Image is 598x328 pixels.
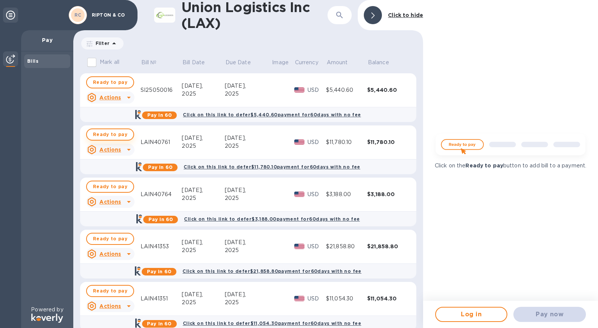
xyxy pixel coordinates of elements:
[272,59,289,67] p: Image
[307,86,326,94] p: USD
[225,186,272,194] div: [DATE],
[182,82,225,90] div: [DATE],
[294,296,304,301] img: USD
[141,295,182,303] div: LAIN41351
[100,58,119,66] p: Mark all
[141,190,182,198] div: LAIN40764
[327,59,348,67] p: Amount
[225,142,272,150] div: 2025
[141,138,182,146] div: LAIN40761
[182,291,225,299] div: [DATE],
[99,199,121,205] u: Actions
[184,216,360,222] b: Click on this link to defer $3,188.00 payment for 60 days with no fee
[307,243,326,251] p: USD
[435,307,507,322] button: Log in
[141,243,182,251] div: LAIN41353
[307,295,326,303] p: USD
[183,112,361,118] b: Click on this link to defer $5,440.60 payment for 60 days with no fee
[367,138,408,146] div: $11,780.10
[93,78,127,87] span: Ready to pay
[99,251,121,257] u: Actions
[141,59,167,67] span: Bill №
[326,86,367,94] div: $5,440.60
[86,76,134,88] button: Ready to pay
[86,285,134,297] button: Ready to pay
[99,94,121,101] u: Actions
[182,268,361,274] b: Click on this link to defer $21,858.80 payment for 60 days with no fee
[226,59,251,67] p: Due Date
[465,162,503,169] b: Ready to pay
[295,59,318,67] p: Currency
[182,142,225,150] div: 2025
[225,134,272,142] div: [DATE],
[86,181,134,193] button: Ready to pay
[294,87,304,93] img: USD
[435,162,586,170] p: Click on the button to add bill to a payment.
[225,291,272,299] div: [DATE],
[368,59,389,67] p: Balance
[99,303,121,309] u: Actions
[225,90,272,98] div: 2025
[182,134,225,142] div: [DATE],
[93,234,127,243] span: Ready to pay
[225,246,272,254] div: 2025
[92,12,130,18] p: RIPTON & CO
[294,244,304,249] img: USD
[148,164,173,170] b: Pay in 60
[182,186,225,194] div: [DATE],
[93,182,127,191] span: Ready to pay
[367,243,408,250] div: $21,858.80
[367,295,408,302] div: $11,054.30
[27,58,39,64] b: Bills
[74,12,82,18] b: RC
[182,194,225,202] div: 2025
[368,59,399,67] span: Balance
[326,190,367,198] div: $3,188.00
[182,59,205,67] p: Bill Date
[182,59,215,67] span: Bill Date
[326,295,367,303] div: $11,054.30
[147,112,172,118] b: Pay in 60
[86,128,134,141] button: Ready to pay
[182,238,225,246] div: [DATE],
[147,269,172,274] b: Pay in 60
[367,86,408,94] div: $5,440.60
[225,238,272,246] div: [DATE],
[326,243,367,251] div: $21,858.80
[226,59,261,67] span: Due Date
[307,138,326,146] p: USD
[294,192,304,197] img: USD
[225,194,272,202] div: 2025
[99,147,121,153] u: Actions
[225,82,272,90] div: [DATE],
[93,40,110,46] p: Filter
[141,59,157,67] p: Bill №
[327,59,358,67] span: Amount
[388,12,423,18] b: Click to hide
[147,321,172,326] b: Pay in 60
[31,314,63,323] img: Logo
[182,246,225,254] div: 2025
[148,217,173,222] b: Pay in 60
[86,233,134,245] button: Ready to pay
[442,310,501,319] span: Log in
[31,306,63,314] p: Powered by
[183,320,361,326] b: Click on this link to defer $11,054.30 payment for 60 days with no fee
[93,130,127,139] span: Ready to pay
[326,138,367,146] div: $11,780.10
[225,299,272,306] div: 2025
[367,190,408,198] div: $3,188.00
[93,286,127,296] span: Ready to pay
[307,190,326,198] p: USD
[141,86,182,94] div: SI25050016
[184,164,360,170] b: Click on this link to defer $11,780.10 payment for 60 days with no fee
[182,90,225,98] div: 2025
[27,36,67,44] p: Pay
[182,299,225,306] div: 2025
[294,139,304,145] img: USD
